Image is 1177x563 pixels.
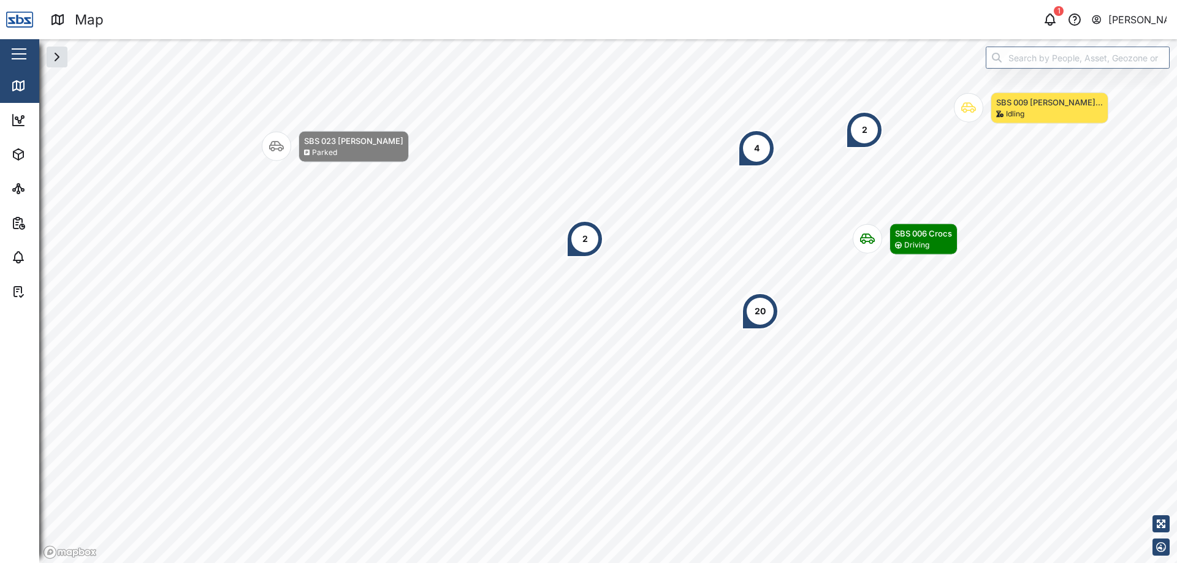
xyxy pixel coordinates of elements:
[986,47,1170,69] input: Search by People, Asset, Geozone or Place
[1054,6,1064,16] div: 1
[304,135,403,147] div: SBS 023 [PERSON_NAME]
[846,111,883,148] div: Map marker
[75,9,104,31] div: Map
[32,148,70,161] div: Assets
[742,293,779,330] div: Map marker
[32,113,87,127] div: Dashboard
[32,79,59,93] div: Map
[895,227,952,240] div: SBS 006 Crocs
[996,96,1103,108] div: SBS 009 [PERSON_NAME]...
[32,182,61,195] div: Sites
[32,216,74,230] div: Reports
[43,545,97,559] a: Mapbox logo
[954,93,1108,124] div: Map marker
[755,304,766,318] div: 20
[32,285,66,298] div: Tasks
[582,232,588,246] div: 2
[738,130,775,167] div: Map marker
[1091,11,1167,28] button: [PERSON_NAME]
[1006,108,1024,120] div: Idling
[262,131,409,162] div: Map marker
[566,221,603,257] div: Map marker
[1108,12,1167,28] div: [PERSON_NAME]
[32,251,70,264] div: Alarms
[904,240,929,251] div: Driving
[6,6,33,33] img: Main Logo
[853,224,958,255] div: Map marker
[754,142,760,155] div: 4
[862,123,867,137] div: 2
[312,147,337,159] div: Parked
[39,39,1177,563] canvas: Map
